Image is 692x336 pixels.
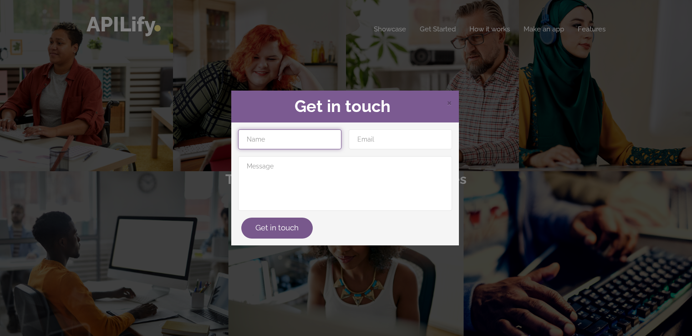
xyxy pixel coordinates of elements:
[241,218,313,239] button: Get in touch
[238,129,341,149] input: Name
[447,95,452,109] span: ×
[349,129,452,149] input: Email
[238,97,452,116] h2: Get in touch
[447,97,452,108] span: Close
